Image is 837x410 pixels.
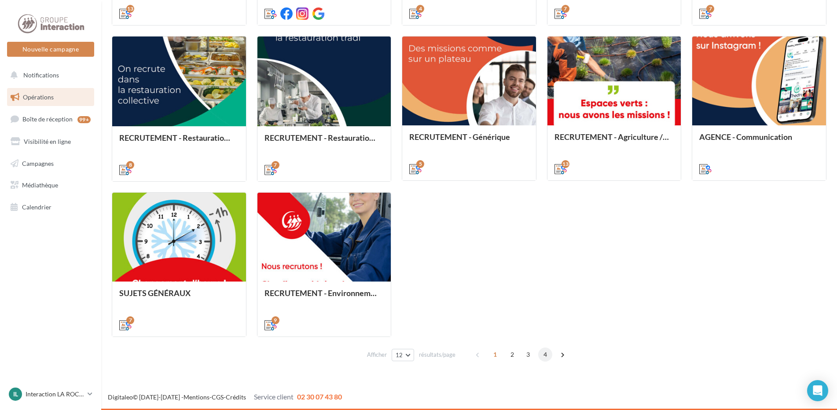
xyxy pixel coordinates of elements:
span: Boîte de réception [22,115,73,123]
span: © [DATE]-[DATE] - - - [108,393,342,401]
div: 7 [562,5,569,13]
span: Opérations [23,93,54,101]
div: 8 [126,161,134,169]
span: 3 [521,348,535,362]
a: CGS [212,393,224,401]
span: 1 [488,348,502,362]
a: Digitaleo [108,393,133,401]
div: 9 [272,316,279,324]
button: Notifications [5,66,92,84]
div: 13 [126,5,134,13]
a: Boîte de réception99+ [5,110,96,128]
div: Open Intercom Messenger [807,380,828,401]
span: 02 30 07 43 80 [297,392,342,401]
div: SUJETS GÉNÉRAUX [119,289,239,306]
a: Campagnes [5,154,96,173]
button: Nouvelle campagne [7,42,94,57]
span: Visibilité en ligne [24,138,71,145]
a: Calendrier [5,198,96,216]
div: AGENCE - Communication [699,132,819,150]
span: Service client [254,392,294,401]
span: 12 [396,351,403,359]
div: RECRUTEMENT - Agriculture / Espaces verts [554,132,674,150]
span: IL [13,390,18,399]
span: Calendrier [22,203,51,211]
span: Médiathèque [22,181,58,189]
div: 7 [126,316,134,324]
span: Campagnes [22,159,54,167]
div: RECRUTEMENT - Environnement [264,289,384,306]
span: Afficher [367,351,387,359]
div: 7 [706,5,714,13]
div: 4 [416,5,424,13]
div: 5 [416,160,424,168]
span: Notifications [23,71,59,79]
div: 99+ [77,116,91,123]
div: RECRUTEMENT - Restauration traditionnelle [264,133,384,151]
a: Mentions [184,393,209,401]
p: Interaction LA ROCHE SUR YON [26,390,84,399]
div: 7 [272,161,279,169]
span: 4 [538,348,552,362]
a: Opérations [5,88,96,106]
a: Médiathèque [5,176,96,194]
span: 2 [505,348,519,362]
a: Visibilité en ligne [5,132,96,151]
button: 12 [392,349,414,361]
div: RECRUTEMENT - Générique [409,132,529,150]
a: Crédits [226,393,246,401]
div: RECRUTEMENT - Restauration collective [119,133,239,151]
div: 13 [562,160,569,168]
a: IL Interaction LA ROCHE SUR YON [7,386,94,403]
span: résultats/page [419,351,455,359]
